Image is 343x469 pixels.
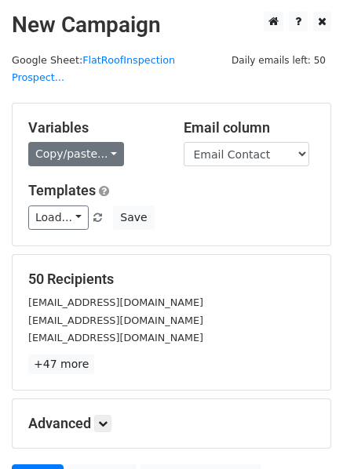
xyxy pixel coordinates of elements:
[28,205,89,230] a: Load...
[12,54,175,84] a: FlatRoofInspection Prospect...
[12,12,331,38] h2: New Campaign
[113,205,154,230] button: Save
[28,182,96,198] a: Templates
[28,271,315,288] h5: 50 Recipients
[28,142,124,166] a: Copy/paste...
[184,119,316,136] h5: Email column
[28,119,160,136] h5: Variables
[28,314,203,326] small: [EMAIL_ADDRESS][DOMAIN_NAME]
[28,332,203,344] small: [EMAIL_ADDRESS][DOMAIN_NAME]
[226,52,331,69] span: Daily emails left: 50
[28,296,203,308] small: [EMAIL_ADDRESS][DOMAIN_NAME]
[28,354,94,374] a: +47 more
[226,54,331,66] a: Daily emails left: 50
[28,415,315,432] h5: Advanced
[265,394,343,469] iframe: Chat Widget
[12,54,175,84] small: Google Sheet:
